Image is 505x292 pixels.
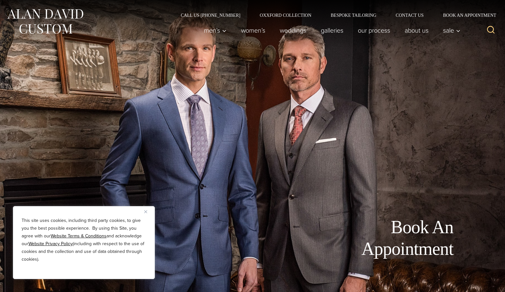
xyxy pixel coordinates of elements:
a: Women’s [234,24,273,37]
a: Call Us [PHONE_NUMBER] [171,13,250,17]
a: Bespoke Tailoring [321,13,386,17]
p: This site uses cookies, including third party cookies, to give you the best possible experience. ... [22,217,146,263]
a: Galleries [314,24,351,37]
img: Close [144,210,147,213]
a: Oxxford Collection [250,13,321,17]
a: Contact Us [386,13,433,17]
span: Men’s [204,27,227,34]
h1: Book An Appointment [308,216,453,260]
button: Close [144,208,152,215]
a: weddings [273,24,314,37]
img: Alan David Custom [6,7,84,36]
a: About Us [398,24,436,37]
a: Website Terms & Conditions [51,233,106,239]
a: Book an Appointment [433,13,499,17]
a: Our Process [351,24,398,37]
a: Website Privacy Policy [28,240,73,247]
nav: Secondary Navigation [171,13,499,17]
span: Sale [443,27,460,34]
button: View Search Form [483,23,499,38]
nav: Primary Navigation [197,24,464,37]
